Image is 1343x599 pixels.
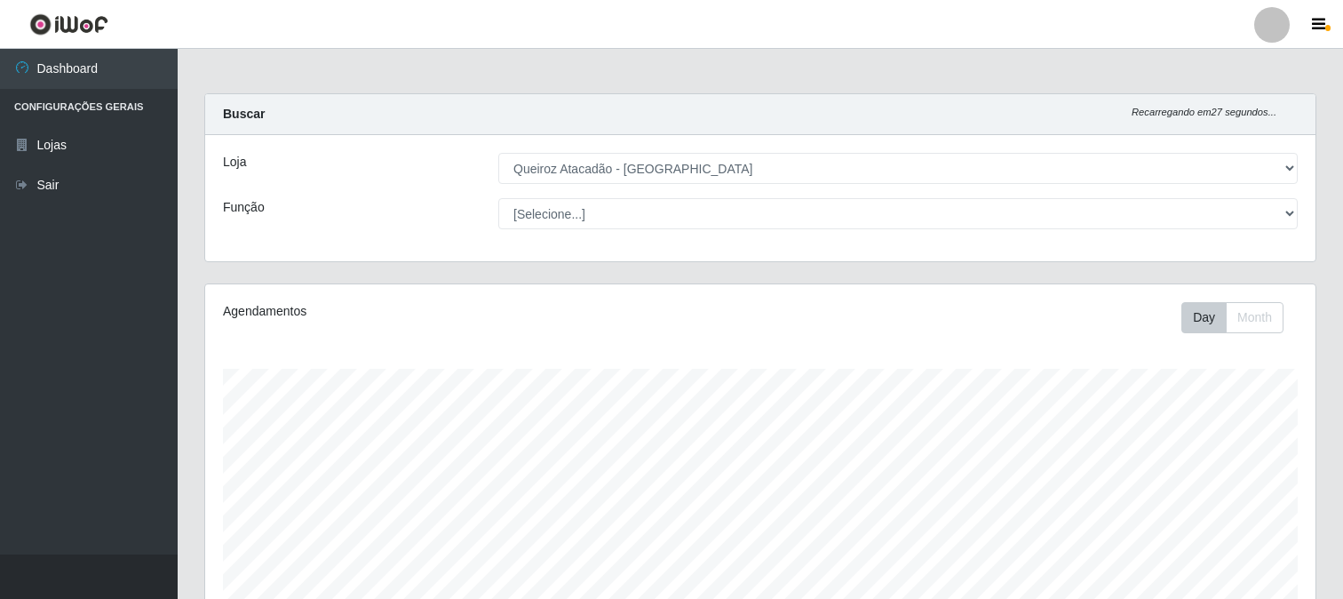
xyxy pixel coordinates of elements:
label: Loja [223,153,246,172]
label: Função [223,198,265,217]
img: CoreUI Logo [29,13,108,36]
button: Month [1226,302,1283,333]
i: Recarregando em 27 segundos... [1132,107,1276,117]
div: Agendamentos [223,302,656,321]
button: Day [1181,302,1227,333]
div: First group [1181,302,1283,333]
div: Toolbar with button groups [1181,302,1298,333]
strong: Buscar [223,107,265,121]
